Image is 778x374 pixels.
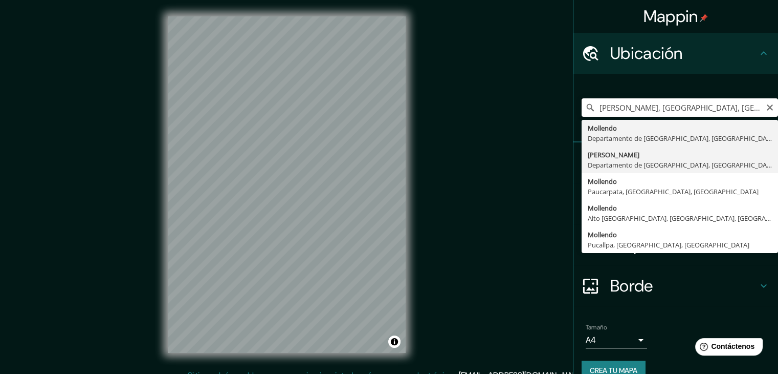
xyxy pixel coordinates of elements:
div: Ubicación [573,33,778,74]
font: Mollendo [588,177,617,186]
font: Borde [610,275,653,297]
font: Mappin [643,6,698,27]
div: Estilo [573,183,778,224]
font: Ubicación [610,43,683,64]
input: Elige tu ciudad o zona [582,98,778,117]
font: Paucarpata, [GEOGRAPHIC_DATA], [GEOGRAPHIC_DATA] [588,187,759,196]
font: A4 [586,335,596,345]
div: A4 [586,332,647,348]
font: Pucallpa, [GEOGRAPHIC_DATA], [GEOGRAPHIC_DATA] [588,240,749,250]
font: Mollendo [588,203,617,213]
img: pin-icon.png [700,14,708,22]
font: Tamaño [586,323,607,331]
button: Claro [766,102,774,112]
div: Disposición [573,224,778,265]
font: Departamento de [GEOGRAPHIC_DATA], [GEOGRAPHIC_DATA] [588,134,776,143]
font: [PERSON_NAME] [588,150,639,159]
div: Patas [573,142,778,183]
canvas: Mapa [168,16,406,353]
button: Activar o desactivar atribución [388,336,401,348]
font: Departamento de [GEOGRAPHIC_DATA], [GEOGRAPHIC_DATA] [588,160,776,170]
font: Mollendo [588,123,617,133]
font: Mollendo [588,230,617,239]
iframe: Lanzador de widgets de ayuda [687,334,767,363]
div: Borde [573,265,778,306]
